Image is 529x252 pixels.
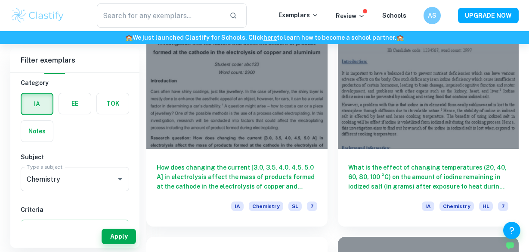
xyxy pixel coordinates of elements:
input: Search for any exemplars... [97,3,222,28]
p: Exemplars [278,10,319,20]
span: SL [288,202,302,211]
span: 🏫 [396,34,404,41]
h6: What is the effect of changing temperatures (20, 40, 60, 80, 100 °C) on the amount of iodine rema... [348,163,509,191]
img: Marked [506,241,514,250]
button: EE [59,93,91,114]
span: IA [422,202,434,211]
span: HL [479,202,493,211]
h6: Criteria [21,205,129,214]
button: Help and Feedback [503,222,520,239]
button: TOK [97,93,129,114]
button: Notes [21,121,53,142]
button: IA [22,94,53,114]
span: Chemistry [249,202,283,211]
a: How does changing the current [3.0, 3.5, 4.0, 4.5, 5.0 A] in electrolysis affect the mass of prod... [146,13,328,227]
h6: Filter exemplars [10,48,139,72]
button: Open [114,173,126,185]
button: AS [424,7,441,24]
label: Type a subject [27,163,62,170]
a: here [263,34,277,41]
span: IA [231,202,244,211]
span: 7 [498,202,508,211]
h6: Subject [21,152,129,162]
h6: Category [21,78,129,88]
button: Apply [102,229,136,244]
button: UPGRADE NOW [458,8,519,23]
h6: AS [427,11,437,20]
a: Schools [382,12,406,19]
h6: How does changing the current [3.0, 3.5, 4.0, 4.5, 5.0 A] in electrolysis affect the mass of prod... [157,163,317,191]
span: 7 [307,202,317,211]
h6: We just launched Clastify for Schools. Click to learn how to become a school partner. [2,33,527,42]
a: What is the effect of changing temperatures (20, 40, 60, 80, 100 °C) on the amount of iodine rema... [338,13,519,227]
img: Clastify logo [10,7,65,24]
span: 🏫 [125,34,133,41]
p: Review [336,11,365,21]
button: Select [21,220,129,235]
span: Chemistry [439,202,474,211]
